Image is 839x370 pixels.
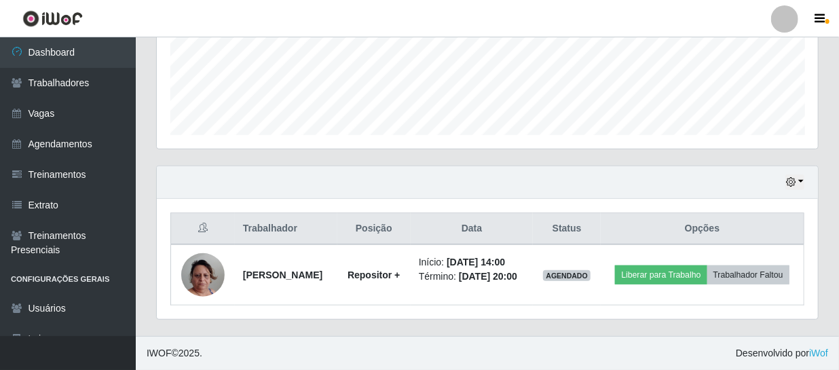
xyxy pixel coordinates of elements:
li: Início: [419,255,525,270]
li: Término: [419,270,525,284]
span: AGENDADO [543,270,591,281]
img: 1737254952637.jpeg [181,236,225,314]
strong: [PERSON_NAME] [243,270,322,280]
button: Liberar para Trabalho [615,265,707,284]
strong: Repositor + [348,270,400,280]
time: [DATE] 14:00 [447,257,505,267]
time: [DATE] 20:00 [459,271,517,282]
th: Posição [337,213,411,245]
span: © 2025 . [147,346,202,360]
a: iWof [809,348,828,358]
button: Trabalhador Faltou [707,265,789,284]
span: Desenvolvido por [736,346,828,360]
th: Data [411,213,533,245]
th: Opções [601,213,804,245]
th: Trabalhador [235,213,337,245]
th: Status [533,213,601,245]
span: IWOF [147,348,172,358]
img: CoreUI Logo [22,10,83,27]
